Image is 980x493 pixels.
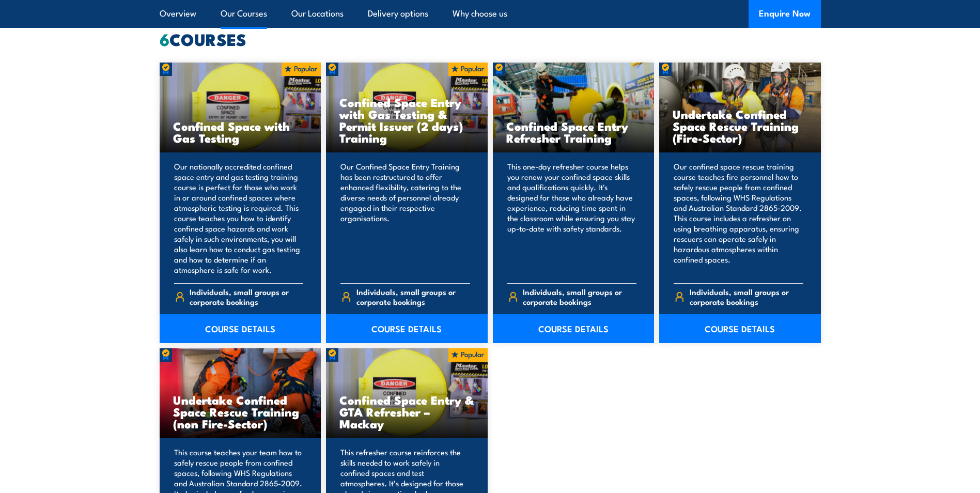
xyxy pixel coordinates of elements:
span: Individuals, small groups or corporate bookings [690,287,803,306]
h3: Confined Space Entry Refresher Training [506,120,641,144]
h3: Confined Space Entry & GTA Refresher – Mackay [339,394,474,429]
h2: COURSES [160,32,821,46]
span: Individuals, small groups or corporate bookings [190,287,303,306]
span: Individuals, small groups or corporate bookings [523,287,636,306]
p: Our confined space rescue training course teaches fire personnel how to safely rescue people from... [674,161,803,275]
h3: Confined Space Entry with Gas Testing & Permit Issuer (2 days) Training [339,96,474,144]
h3: Undertake Confined Space Rescue Training (non Fire-Sector) [173,394,308,429]
a: COURSE DETAILS [160,314,321,343]
strong: 6 [160,26,169,52]
a: COURSE DETAILS [659,314,821,343]
span: Individuals, small groups or corporate bookings [356,287,470,306]
p: Our Confined Space Entry Training has been restructured to offer enhanced flexibility, catering t... [340,161,470,275]
h3: Undertake Confined Space Rescue Training (Fire-Sector) [673,108,807,144]
a: COURSE DETAILS [493,314,655,343]
p: This one-day refresher course helps you renew your confined space skills and qualifications quick... [507,161,637,275]
h3: Confined Space with Gas Testing [173,120,308,144]
a: COURSE DETAILS [326,314,488,343]
p: Our nationally accredited confined space entry and gas testing training course is perfect for tho... [174,161,304,275]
